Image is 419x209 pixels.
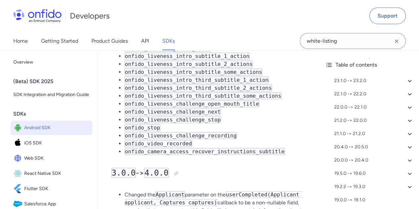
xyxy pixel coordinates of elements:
[334,196,414,204] a: 19.0.0 -> 19.1.0
[11,182,92,196] a: IconFlutter SDKFlutter SDK
[144,168,169,178] code: 4.0.0
[24,138,90,148] span: iOS SDK
[334,143,414,151] a: 20.4.0 -> 20.5.0
[125,124,160,131] code: onfido_stop
[13,107,95,121] div: SDKs
[162,32,175,50] a: SDKs
[111,168,136,178] code: 3.0.0
[334,130,414,138] a: 21.1.0 -> 21.2.0
[141,32,149,50] a: API
[125,92,282,99] code: onfido_liveness_intro_third_subtitle_some_actions
[24,123,90,132] span: Android SDK
[125,100,259,107] code: onfido_liveness_challenge_open_mouth_title
[334,117,414,125] a: 21.2.0 -> 22.0.0
[334,170,414,178] a: 19.5.0 -> 19.6.0
[125,53,250,60] code: onfido_liveness_intro_subtitle_1_action
[13,58,90,66] span: Overview
[13,138,24,148] img: IconiOS SDK
[334,90,414,98] a: 22.1.0 -> 22.2.0
[155,191,185,198] code: Applicant
[334,77,414,85] a: 23.1.0 -> 23.2.0
[70,11,110,21] h1: Developers
[11,121,92,135] a: IconAndroid SDKAndroid SDK
[24,154,90,163] span: Web SDK
[125,108,221,115] code: onfido_liveness_challenge_next
[125,77,269,83] code: onfido_liveness_intro_third_subtitle_1_action
[325,61,414,69] div: Table of contents
[111,168,306,179] h2: ->
[13,154,24,163] img: IconWeb SDK
[24,169,90,178] span: React Native SDK
[11,136,92,150] a: IconiOS SDKiOS SDK
[369,8,406,24] a: Support
[125,132,237,139] code: onfido_liveness_challenge_recording
[13,75,95,88] div: (Beta) SDK 2025
[334,156,414,164] a: 20.0.0 -> 20.4.0
[13,9,62,23] img: Onfido Logo
[91,32,128,50] a: Product Guides
[13,123,24,132] img: IconAndroid SDK
[125,84,272,91] code: onfido_liveness_intro_third_subtitle_2_actions
[11,88,92,101] a: SDK Integration and Migration Guide
[125,69,262,76] code: onfido_liveness_intro_subtitle_some_actions
[125,116,221,123] code: onfido_liveness_challenge_stop
[334,103,414,111] a: 22.0.0 -> 22.1.0
[11,56,92,69] a: Overview
[13,184,24,193] img: IconFlutter SDK
[125,148,285,155] code: onfido_camera_access_recover_instructions_subtitle
[393,37,400,45] svg: Clear search field button
[11,166,92,181] a: IconReact Native SDKReact Native SDK
[24,199,90,209] span: Salesforce App
[125,140,192,147] code: onfido_video_recorded
[334,183,414,191] a: 19.2.2 -> 19.3.0
[125,61,253,68] code: onfido_liveness_intro_subtitle_2_actions
[11,151,92,166] a: IconWeb SDKWeb SDK
[41,32,78,50] a: Getting Started
[13,91,90,99] span: SDK Integration and Migration Guide
[13,169,24,178] img: IconReact Native SDK
[24,184,90,193] span: Flutter SDK
[300,33,406,49] input: Onfido search input field
[13,32,28,50] a: Home
[13,199,24,209] img: IconSalesforce App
